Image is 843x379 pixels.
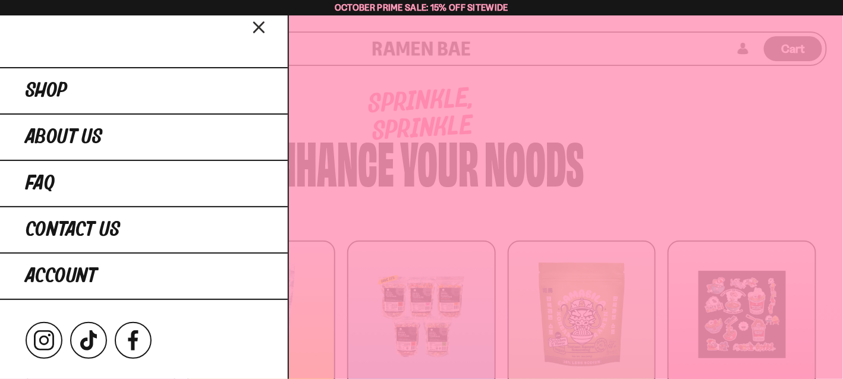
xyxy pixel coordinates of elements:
span: About Us [26,127,102,148]
span: Shop [26,80,67,102]
span: Account [26,266,97,287]
button: Close menu [249,16,270,37]
span: Contact Us [26,219,120,241]
span: October Prime Sale: 15% off Sitewide [335,2,508,13]
span: FAQ [26,173,55,194]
